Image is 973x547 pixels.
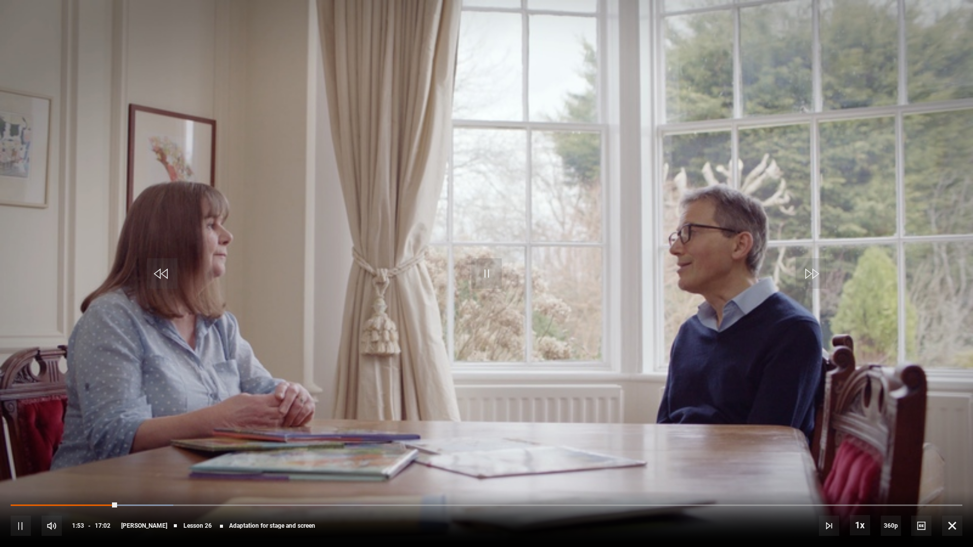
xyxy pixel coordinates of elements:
[88,522,91,529] span: -
[72,517,84,535] span: 1:53
[183,523,212,529] span: Lesson 26
[11,504,962,506] div: Progress Bar
[942,516,962,536] button: Fullscreen
[819,516,839,536] button: Next Lesson
[850,515,870,535] button: Playback Rate
[229,523,315,529] span: Adaptation for stage and screen
[11,516,31,536] button: Pause
[881,516,901,536] span: 360p
[881,516,901,536] div: Current quality: 360p
[911,516,931,536] button: Captions
[95,517,110,535] span: 17:02
[121,523,167,529] span: [PERSON_NAME]
[42,516,62,536] button: Mute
